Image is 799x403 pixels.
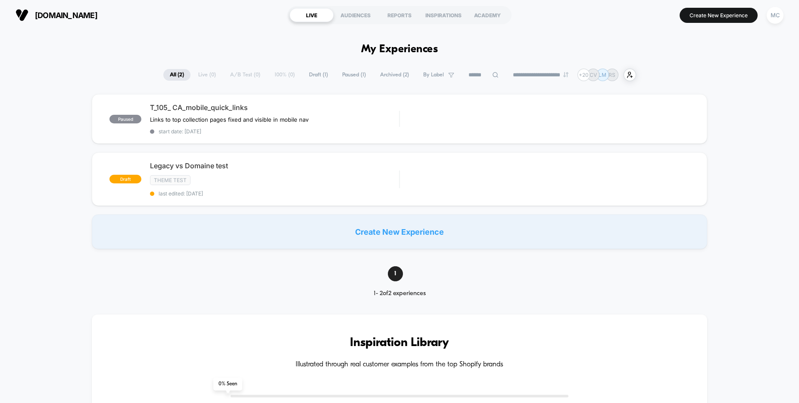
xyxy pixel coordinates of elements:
div: 1 - 2 of 2 experiences [358,290,441,297]
span: Links to top collection pages fixed and visible in mobile nav [150,116,309,123]
span: [DOMAIN_NAME] [35,11,97,20]
img: Visually logo [16,9,28,22]
button: Create New Experience [680,8,758,23]
h4: Illustrated through real customer examples from the top Shopify brands [118,361,681,369]
span: paused [109,115,141,123]
h3: Inspiration Library [118,336,681,350]
span: Theme Test [150,175,190,185]
span: Paused ( 1 ) [336,69,372,81]
span: 1 [388,266,403,281]
div: INSPIRATIONS [421,8,465,22]
span: Archived ( 2 ) [374,69,415,81]
h1: My Experiences [361,43,438,56]
div: ACADEMY [465,8,509,22]
button: [DOMAIN_NAME] [13,8,100,22]
span: By Label [423,72,444,78]
p: CV [590,72,597,78]
span: Draft ( 1 ) [303,69,334,81]
div: REPORTS [378,8,421,22]
div: + 20 [577,69,590,81]
div: LIVE [290,8,334,22]
div: Create New Experience [92,214,707,249]
span: Legacy vs Domaine test [150,161,399,170]
div: AUDIENCES [334,8,378,22]
button: MC [764,6,786,24]
img: end [563,72,568,77]
span: T_105_ CA_mobile_quick_links [150,103,399,112]
span: All ( 2 ) [163,69,190,81]
div: MC [767,7,783,24]
p: RS [609,72,615,78]
span: start date: [DATE] [150,128,399,135]
span: last edited: [DATE] [150,190,399,197]
span: draft [109,175,141,183]
p: LM [599,72,606,78]
span: 0 % Seen [213,378,242,390]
